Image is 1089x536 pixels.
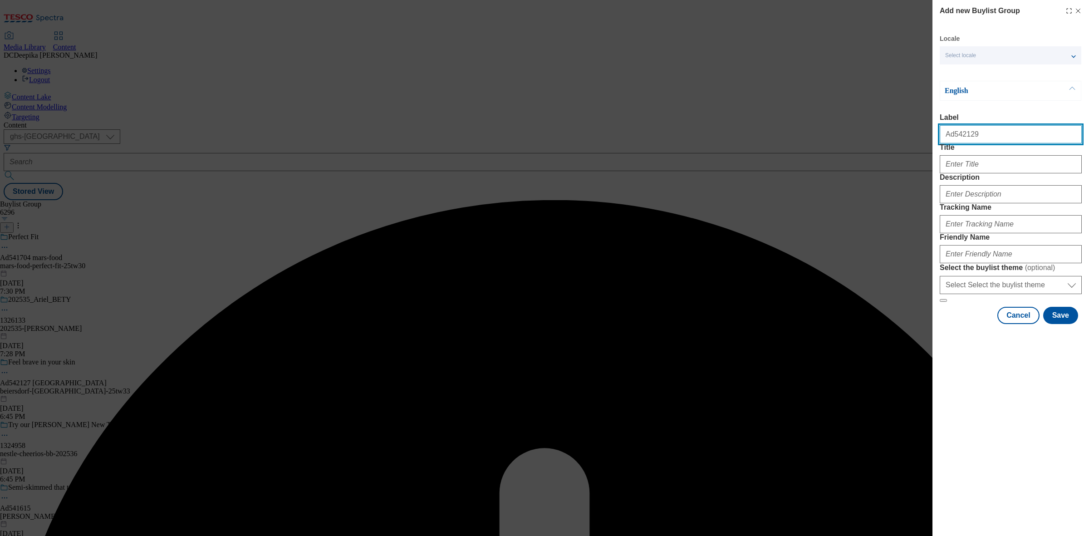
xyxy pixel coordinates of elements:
[940,215,1082,233] input: Enter Tracking Name
[940,263,1082,272] label: Select the buylist theme
[940,203,1082,211] label: Tracking Name
[945,52,976,59] span: Select locale
[1025,264,1055,271] span: ( optional )
[940,46,1081,64] button: Select locale
[940,113,1082,122] label: Label
[940,143,1082,152] label: Title
[945,86,1040,95] p: English
[940,125,1082,143] input: Enter Label
[1043,307,1078,324] button: Save
[940,233,1082,241] label: Friendly Name
[940,173,1082,182] label: Description
[940,5,1020,16] h4: Add new Buylist Group
[940,245,1082,263] input: Enter Friendly Name
[940,185,1082,203] input: Enter Description
[940,36,960,41] label: Locale
[940,155,1082,173] input: Enter Title
[997,307,1039,324] button: Cancel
